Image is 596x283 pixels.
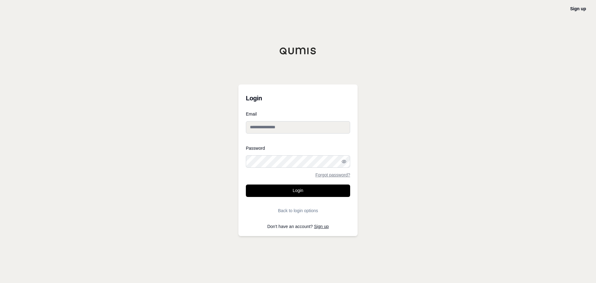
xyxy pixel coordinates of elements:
[314,224,329,229] a: Sign up
[246,185,350,197] button: Login
[246,204,350,217] button: Back to login options
[315,173,350,177] a: Forgot password?
[246,146,350,150] label: Password
[246,112,350,116] label: Email
[246,92,350,104] h3: Login
[279,47,317,55] img: Qumis
[570,6,586,11] a: Sign up
[246,224,350,229] p: Don't have an account?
